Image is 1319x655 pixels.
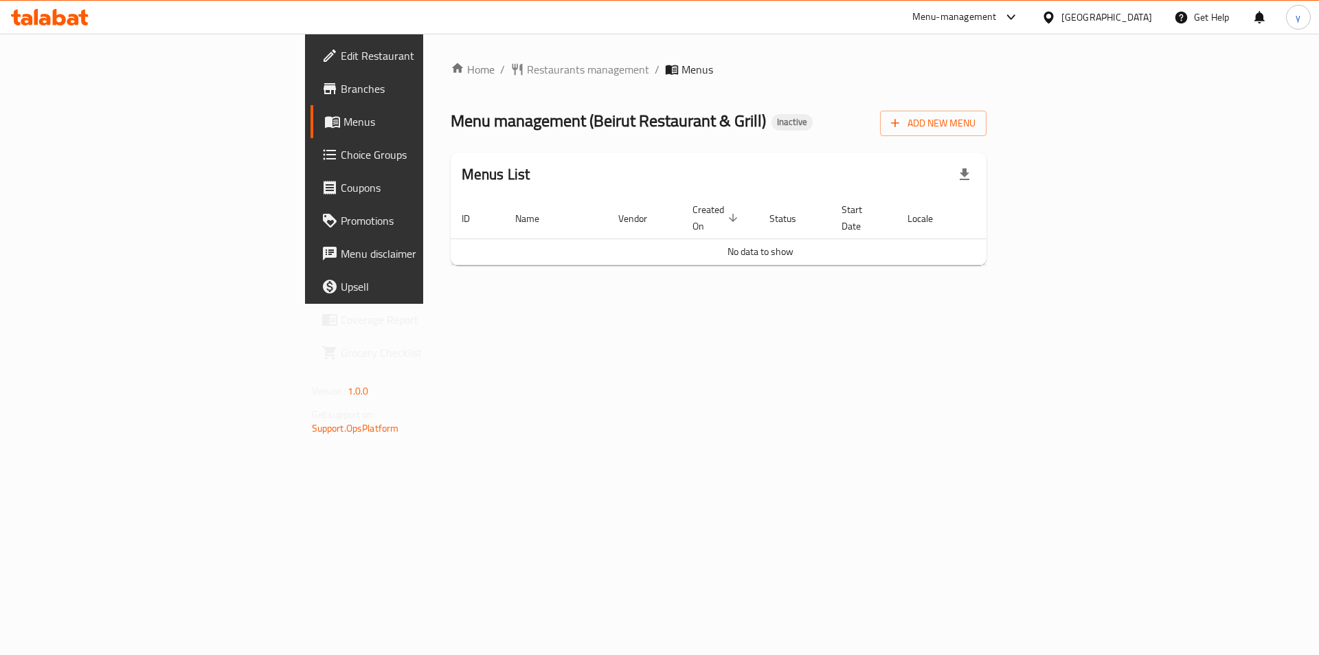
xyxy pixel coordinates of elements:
[692,201,742,234] span: Created On
[769,210,814,227] span: Status
[311,39,526,72] a: Edit Restaurant
[341,245,515,262] span: Menu disclaimer
[771,114,813,131] div: Inactive
[510,61,649,78] a: Restaurants management
[912,9,997,25] div: Menu-management
[311,336,526,369] a: Grocery Checklist
[618,210,665,227] span: Vendor
[341,47,515,64] span: Edit Restaurant
[348,382,369,400] span: 1.0.0
[655,61,659,78] li: /
[948,158,981,191] div: Export file
[311,105,526,138] a: Menus
[1061,10,1152,25] div: [GEOGRAPHIC_DATA]
[341,344,515,361] span: Grocery Checklist
[891,115,976,132] span: Add New Menu
[451,197,1070,265] table: enhanced table
[311,237,526,270] a: Menu disclaimer
[311,72,526,105] a: Branches
[312,419,399,437] a: Support.OpsPlatform
[341,80,515,97] span: Branches
[311,138,526,171] a: Choice Groups
[341,212,515,229] span: Promotions
[1296,10,1300,25] span: y
[312,382,346,400] span: Version:
[341,146,515,163] span: Choice Groups
[842,201,880,234] span: Start Date
[451,105,766,136] span: Menu management ( Beirut Restaurant & Grill )
[907,210,951,227] span: Locale
[527,61,649,78] span: Restaurants management
[341,179,515,196] span: Coupons
[967,197,1070,239] th: Actions
[312,406,375,423] span: Get support on:
[880,111,987,136] button: Add New Menu
[451,61,987,78] nav: breadcrumb
[311,270,526,303] a: Upsell
[515,210,557,227] span: Name
[728,243,793,260] span: No data to show
[341,311,515,328] span: Coverage Report
[462,210,488,227] span: ID
[311,204,526,237] a: Promotions
[462,164,530,185] h2: Menus List
[343,113,515,130] span: Menus
[341,278,515,295] span: Upsell
[771,116,813,128] span: Inactive
[311,171,526,204] a: Coupons
[681,61,713,78] span: Menus
[311,303,526,336] a: Coverage Report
